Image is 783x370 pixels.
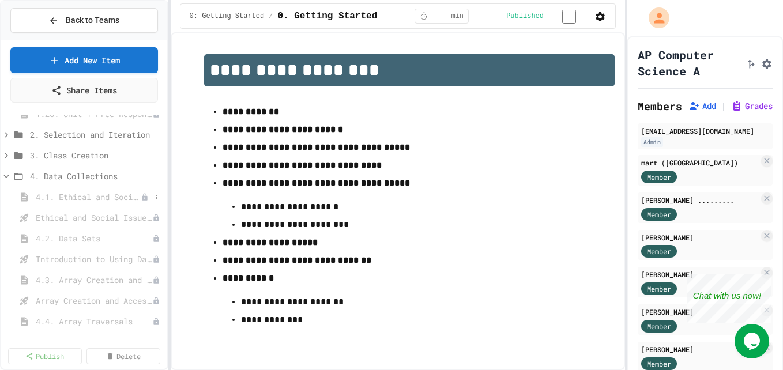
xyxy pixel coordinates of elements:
[641,269,759,280] div: [PERSON_NAME]
[548,10,590,24] input: publish toggle
[152,255,160,263] div: Unpublished
[86,348,160,364] a: Delete
[152,318,160,326] div: Unpublished
[66,14,119,27] span: Back to Teams
[506,12,544,21] span: Published
[735,324,771,358] iframe: chat widget
[36,232,152,244] span: 4.2. Data Sets
[152,235,160,243] div: Unpublished
[36,336,152,348] span: Traversing Arrays - Quiz
[152,276,160,284] div: Unpublished
[647,358,671,369] span: Member
[647,321,671,331] span: Member
[638,98,682,114] h2: Members
[647,209,671,220] span: Member
[761,56,773,70] button: Assignment Settings
[30,129,163,141] span: 2. Selection and Iteration
[745,56,756,70] button: Click to see fork details
[30,149,163,161] span: 3. Class Creation
[36,253,152,265] span: Introduction to Using Data Sets - APCSA Topic 4.2
[731,100,773,112] button: Grades
[647,246,671,256] span: Member
[641,137,663,147] div: Admin
[36,274,152,286] span: 4.3. Array Creation and Access
[36,295,152,307] span: Array Creation and Access - Quiz
[10,47,158,73] a: Add New Item
[36,212,152,224] span: Ethical and Social Issues Around Data Collection - Topic 4.1
[506,9,590,23] div: Content is published and visible to students
[451,12,464,21] span: min
[8,348,82,364] a: Publish
[141,193,149,201] div: Unpublished
[637,5,672,31] div: My Account
[151,191,163,203] button: More options
[641,344,759,354] div: [PERSON_NAME]
[641,307,759,317] div: [PERSON_NAME]
[641,126,769,136] div: [EMAIL_ADDRESS][DOMAIN_NAME]
[638,47,740,79] h1: AP Computer Science A
[647,284,671,294] span: Member
[688,100,716,112] button: Add
[647,172,671,182] span: Member
[152,338,160,346] div: Unpublished
[36,315,152,327] span: 4.4. Array Traversals
[641,157,759,168] div: mart ([GEOGRAPHIC_DATA])
[152,214,160,222] div: Unpublished
[687,274,771,323] iframe: chat widget
[190,12,265,21] span: 0: Getting Started
[152,297,160,305] div: Unpublished
[36,191,141,203] span: 4.1. Ethical and Social Issues Around Data Collection
[641,232,759,243] div: [PERSON_NAME]
[10,78,158,103] a: Share Items
[30,170,163,182] span: 4. Data Collections
[721,99,726,113] span: |
[641,195,759,205] div: [PERSON_NAME] .........
[269,12,273,21] span: /
[10,8,158,33] button: Back to Teams
[277,9,377,23] span: 0. Getting Started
